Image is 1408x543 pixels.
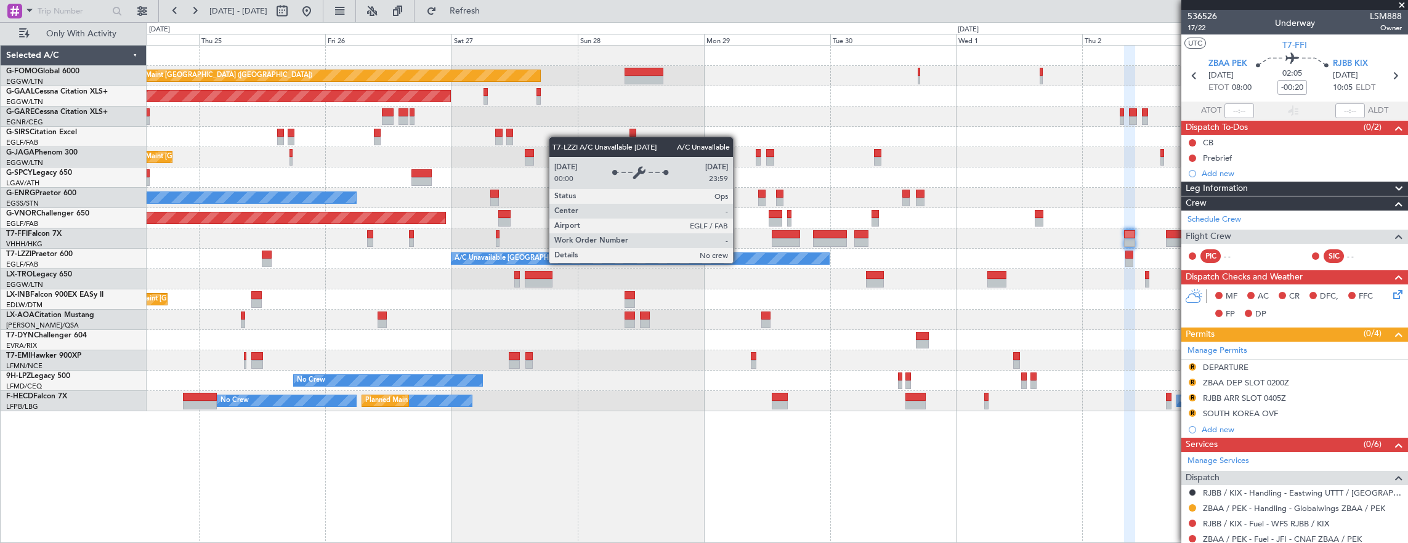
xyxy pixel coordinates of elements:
span: G-SIRS [6,129,30,136]
span: G-FOMO [6,68,38,75]
span: T7-EMI [6,352,30,360]
a: EGLF/FAB [6,138,38,147]
div: Thu 2 [1082,34,1208,45]
span: 08:00 [1232,82,1252,94]
span: ATOT [1201,105,1221,117]
a: EDLW/DTM [6,300,42,310]
div: Add new [1202,168,1402,179]
span: [DATE] [1333,70,1358,82]
a: G-SPCYLegacy 650 [6,169,72,177]
a: EGGW/LTN [6,158,43,167]
a: EGLF/FAB [6,260,38,269]
div: Add new [1202,424,1402,435]
a: T7-EMIHawker 900XP [6,352,81,360]
span: RJBB KIX [1333,58,1368,70]
div: Thu 25 [199,34,325,45]
span: FP [1226,308,1235,321]
a: Manage Services [1187,455,1249,467]
div: Sun 28 [578,34,704,45]
div: SOUTH KOREA OVF [1203,408,1278,419]
span: G-ENRG [6,190,35,197]
a: G-GAALCessna Citation XLS+ [6,88,108,95]
span: DFC, [1320,291,1338,303]
button: Only With Activity [14,24,134,44]
a: EGNR/CEG [6,118,43,127]
div: No Crew [221,392,249,410]
span: 9H-LPZ [6,372,31,380]
a: Manage Permits [1187,345,1247,357]
span: MF [1226,291,1237,303]
span: Leg Information [1186,182,1248,196]
a: F-HECDFalcon 7X [6,393,67,400]
div: Mon 29 [704,34,830,45]
div: Fri 26 [325,34,451,45]
button: Refresh [421,1,495,21]
a: RJBB / KIX - Handling - Eastwing UTTT / [GEOGRAPHIC_DATA] [1203,488,1402,498]
a: LX-TROLegacy 650 [6,271,72,278]
span: CR [1289,291,1300,303]
span: 536526 [1187,10,1217,23]
span: T7-FFI [6,230,28,238]
div: No Crew [1180,392,1208,410]
a: EGSS/STN [6,199,39,208]
a: LFMN/NCE [6,361,42,371]
div: - - [1224,251,1252,262]
a: LX-AOACitation Mustang [6,312,94,319]
span: F-HECD [6,393,33,400]
a: G-ENRGPraetor 600 [6,190,76,197]
span: LX-TRO [6,271,33,278]
span: Dispatch [1186,471,1220,485]
div: DEPARTURE [1203,362,1248,372]
span: FFC [1359,291,1373,303]
span: Only With Activity [32,30,130,38]
span: 10:05 [1333,82,1353,94]
div: RJBB ARR SLOT 0405Z [1203,393,1286,403]
a: G-FOMOGlobal 6000 [6,68,79,75]
div: ZBAA DEP SLOT 0200Z [1203,377,1289,388]
div: SIC [1324,249,1344,263]
button: UTC [1184,38,1206,49]
a: T7-FFIFalcon 7X [6,230,62,238]
span: Services [1186,438,1218,452]
div: Planned Maint [GEOGRAPHIC_DATA] ([GEOGRAPHIC_DATA]) [365,392,559,410]
span: Dispatch To-Dos [1186,121,1248,135]
button: R [1189,409,1196,417]
input: --:-- [1224,103,1254,118]
a: EGGW/LTN [6,97,43,107]
span: ZBAA PEK [1208,58,1247,70]
input: Trip Number [38,2,108,20]
a: LGAV/ATH [6,179,39,188]
a: EGLF/FAB [6,219,38,228]
a: G-JAGAPhenom 300 [6,149,78,156]
span: Crew [1186,196,1207,211]
span: G-GARE [6,108,34,116]
div: Prebrief [1203,153,1232,163]
a: T7-LZZIPraetor 600 [6,251,73,258]
a: EGGW/LTN [6,77,43,86]
div: [DATE] [149,25,170,35]
div: CB [1203,137,1213,148]
a: G-SIRSCitation Excel [6,129,77,136]
span: Dispatch Checks and Weather [1186,270,1303,284]
span: Refresh [439,7,491,15]
a: [PERSON_NAME]/QSA [6,321,79,330]
a: EGGW/LTN [6,280,43,289]
a: G-GARECessna Citation XLS+ [6,108,108,116]
span: G-SPCY [6,169,33,177]
span: LX-AOA [6,312,34,319]
a: RJBB / KIX - Fuel - WFS RJBB / KIX [1203,518,1329,529]
a: LX-INBFalcon 900EX EASy II [6,291,103,299]
span: LSM888 [1370,10,1402,23]
span: Permits [1186,328,1215,342]
span: (0/4) [1364,327,1382,340]
span: T7-FFI [1282,39,1307,52]
span: [DATE] - [DATE] [209,6,267,17]
span: 17/22 [1187,23,1217,33]
button: R [1189,379,1196,386]
div: Underway [1275,17,1315,30]
div: Sat 27 [451,34,578,45]
button: R [1189,363,1196,371]
a: LFMD/CEQ [6,382,42,391]
div: Wed 1 [956,34,1082,45]
span: G-VNOR [6,210,36,217]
